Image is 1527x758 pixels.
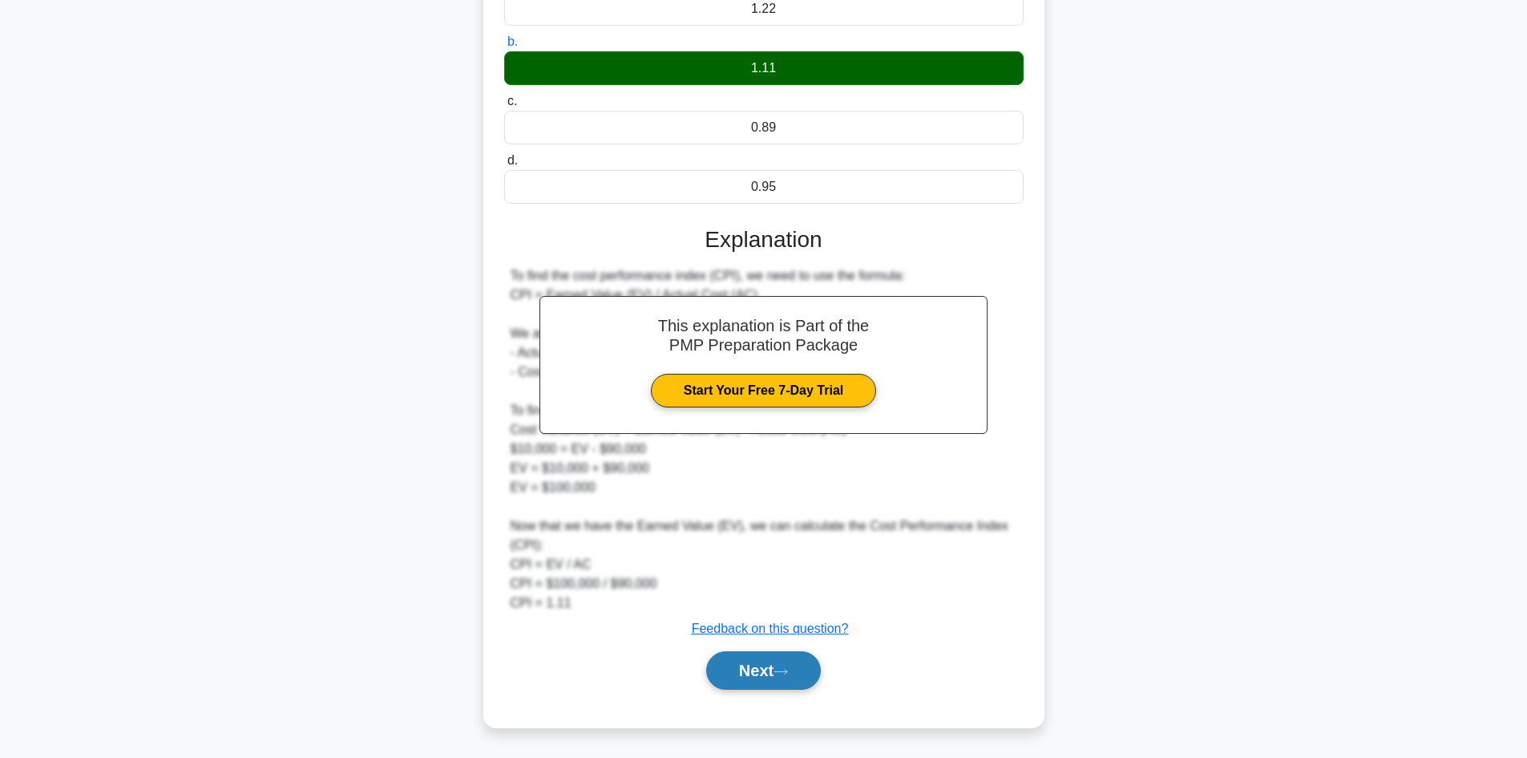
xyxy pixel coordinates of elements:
div: 0.89 [504,111,1024,144]
span: d. [507,153,518,167]
div: To find the cost performance index (CPI), we need to use the formula: CPI = Earned Value (EV) / A... [511,266,1017,613]
h3: Explanation [514,226,1014,253]
div: 1.11 [504,51,1024,85]
a: Start Your Free 7-Day Trial [651,374,876,407]
button: Next [706,651,821,690]
span: c. [507,94,517,107]
div: 0.95 [504,170,1024,204]
span: b. [507,34,518,48]
a: Feedback on this question? [692,622,849,635]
